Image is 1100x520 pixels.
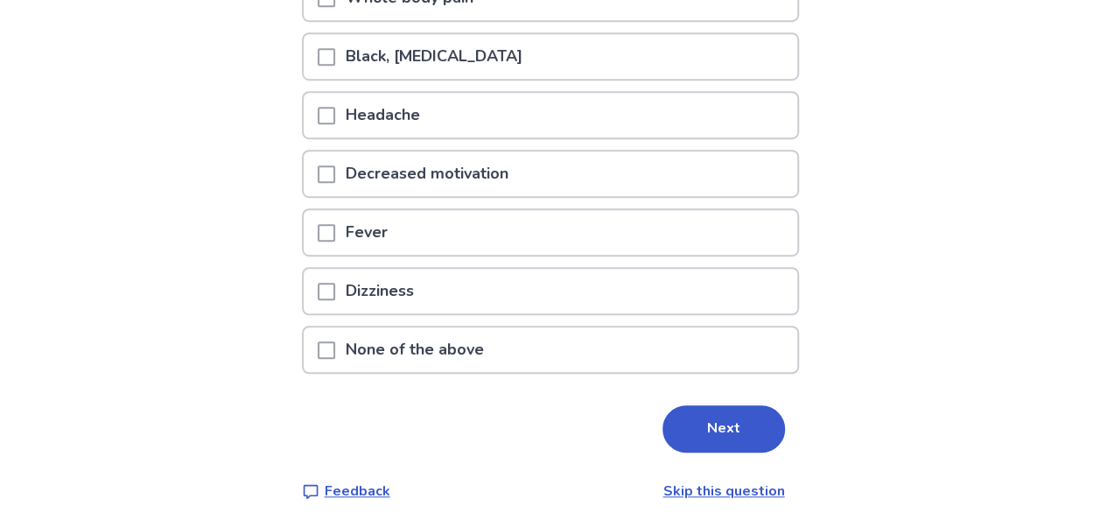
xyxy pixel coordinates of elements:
p: Headache [335,93,431,137]
p: Fever [335,210,398,255]
p: Decreased motivation [335,151,519,196]
p: None of the above [335,327,494,372]
p: Black, [MEDICAL_DATA] [335,34,533,79]
button: Next [662,405,785,453]
a: Skip this question [663,481,785,501]
p: Feedback [325,481,390,502]
a: Feedback [302,481,390,502]
p: Dizziness [335,269,424,313]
